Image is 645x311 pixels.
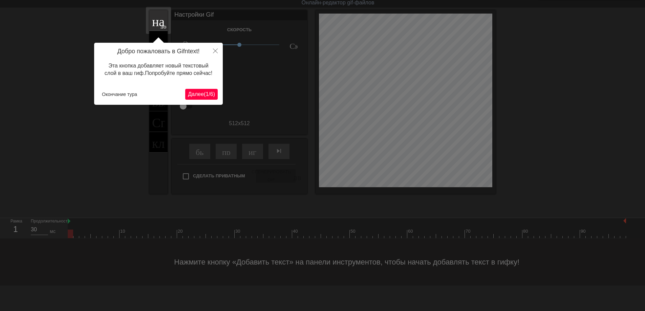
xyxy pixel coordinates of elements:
ya-tr-span: ( [204,91,206,97]
button: Окончание тура [99,89,140,99]
ya-tr-span: Далее [188,91,204,97]
button: Закрыть [208,43,223,58]
ya-tr-span: / [209,91,210,97]
ya-tr-span: Эта кнопка добавляет новый текстовый слой в ваш гиф. [105,63,209,76]
h4: Добро пожаловать в Gifntext! [99,48,218,55]
ya-tr-span: 6 [210,91,213,97]
ya-tr-span: 1 [206,91,209,97]
button: Далее [185,89,218,100]
ya-tr-span: Попробуйте прямо сейчас! [145,70,212,76]
ya-tr-span: ) [213,91,215,97]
